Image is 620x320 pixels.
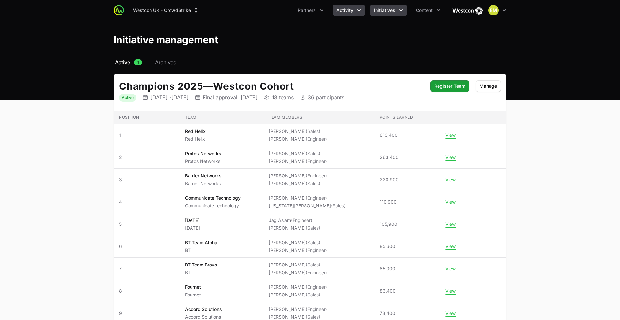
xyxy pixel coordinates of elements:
span: (Engineer) [291,217,312,223]
button: Westcon UK - CrowdStrike [129,5,203,16]
button: Content [412,5,444,16]
p: Protos Networks [185,150,221,157]
p: Final approval: [DATE] [203,94,258,101]
span: (Sales) [331,203,346,208]
button: View [445,155,456,160]
span: 4 [119,199,175,205]
span: 110,900 [380,199,397,205]
p: Fournet [185,292,201,298]
li: [PERSON_NAME] [269,173,327,179]
span: Register Team [434,82,465,90]
span: 613,400 [380,132,398,138]
span: (Engineer) [306,158,327,164]
button: Register Team [430,80,469,92]
img: Eric Mingus [488,5,499,15]
div: Activity menu [333,5,365,16]
button: View [445,177,456,183]
p: Barrier Networks [185,180,222,187]
li: [US_STATE][PERSON_NAME] [269,203,346,209]
button: Manage [476,80,501,92]
span: Manage [480,82,497,90]
div: Content menu [412,5,444,16]
li: [PERSON_NAME] [269,150,327,157]
button: Activity [333,5,365,16]
li: [PERSON_NAME] [269,195,346,201]
button: View [445,244,456,249]
span: 83,400 [380,288,396,294]
div: Initiatives menu [370,5,407,16]
nav: Initiative activity log navigation [114,58,506,66]
p: Communicate technology [185,203,241,209]
span: Content [416,7,433,14]
h1: Initiative management [114,34,218,45]
h2: Champions 2025 Westcon Cohort [119,80,424,92]
li: [PERSON_NAME] [269,180,327,187]
span: 73,400 [380,310,395,316]
p: BT [185,247,217,254]
p: Protos Networks [185,158,221,165]
p: BT Team Alpha [185,239,217,246]
span: 8 [119,288,175,294]
li: [PERSON_NAME] [269,306,327,313]
span: (Engineer) [306,284,327,290]
p: [DATE] - [DATE] [150,94,189,101]
span: (Sales) [306,225,320,231]
span: 1 [134,59,142,65]
li: [PERSON_NAME] [269,262,327,268]
li: [PERSON_NAME] [269,136,327,142]
img: Westcon UK [452,4,483,17]
li: [PERSON_NAME] [269,269,327,276]
p: Red Helix [185,136,206,142]
button: Initiatives [370,5,407,16]
p: Red Helix [185,128,206,135]
span: (Sales) [306,181,320,186]
span: 220,900 [380,176,398,183]
span: Activity [336,7,353,14]
p: BT Team Bravo [185,262,217,268]
span: Initiatives [374,7,395,14]
a: Archived [154,58,178,66]
div: Partners menu [294,5,327,16]
a: Active1 [114,58,143,66]
span: (Sales) [306,128,320,134]
li: [PERSON_NAME] [269,292,327,298]
button: View [445,288,456,294]
span: (Sales) [306,151,320,156]
li: [PERSON_NAME] [269,225,320,231]
span: 9 [119,310,175,316]
button: View [445,199,456,205]
span: 105,900 [380,221,397,227]
li: [PERSON_NAME] [269,128,327,135]
span: (Sales) [306,262,320,267]
li: [PERSON_NAME] [269,158,327,165]
span: 263,400 [380,154,398,161]
button: View [445,221,456,227]
p: Barrier Networks [185,173,222,179]
span: — [203,80,213,92]
span: 85,600 [380,243,395,250]
span: 7 [119,265,175,272]
p: Accord Solutions [185,306,222,313]
span: 1 [119,132,175,138]
button: View [445,310,456,316]
span: Active [115,58,130,66]
span: (Sales) [306,240,320,245]
span: (Engineer) [306,270,327,275]
li: [PERSON_NAME] [269,239,327,246]
p: [DATE] [185,217,200,224]
p: 36 participants [308,94,344,101]
button: View [445,266,456,272]
span: (Sales) [306,292,320,297]
img: ActivitySource [114,5,124,15]
span: (Engineer) [306,173,327,178]
th: Position [114,111,180,124]
th: Points earned [375,111,440,124]
p: Fournet [185,284,201,290]
li: [PERSON_NAME] [269,284,327,290]
p: Communicate Technology [185,195,241,201]
span: (Engineer) [306,136,327,142]
p: BT [185,269,217,276]
div: Main navigation [124,5,444,16]
span: Archived [155,58,177,66]
span: 85,000 [380,265,395,272]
